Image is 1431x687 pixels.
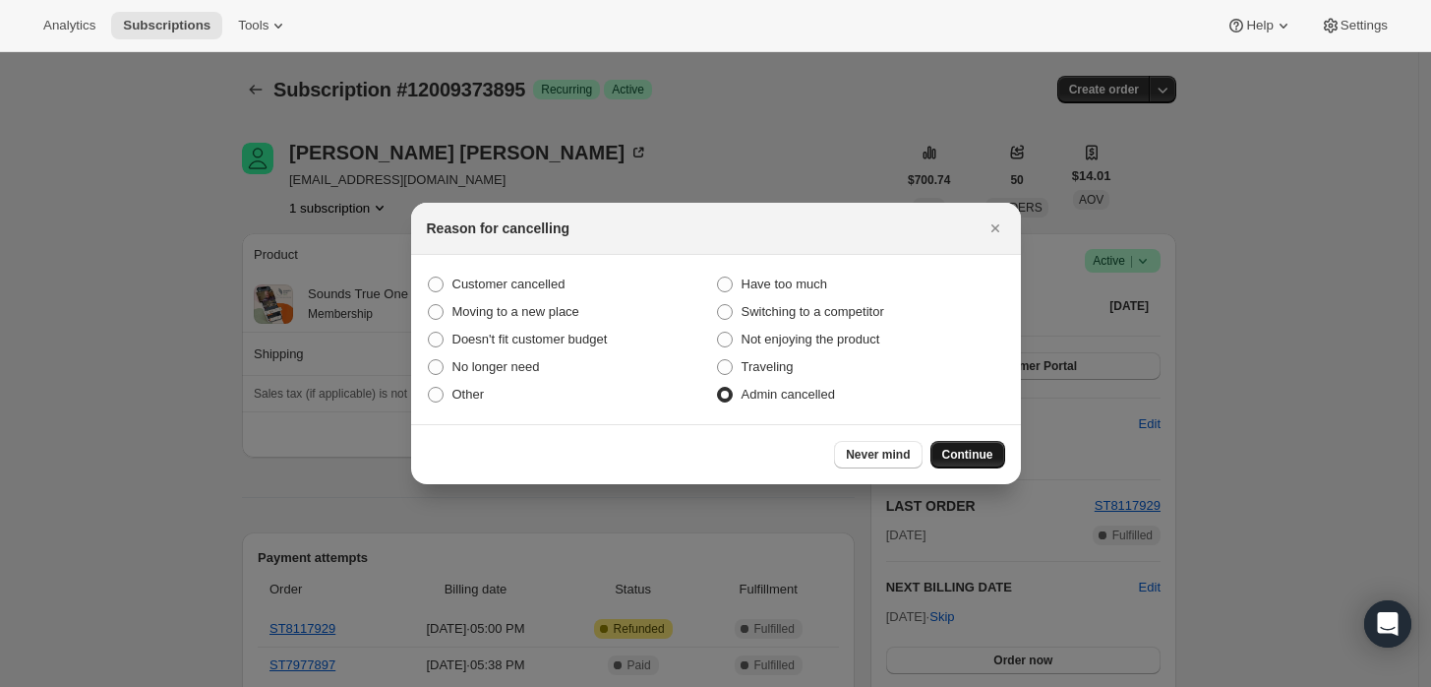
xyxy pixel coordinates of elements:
button: Subscriptions [111,12,222,39]
button: Never mind [834,441,922,468]
span: No longer need [452,359,540,374]
span: Admin cancelled [742,387,835,402]
span: Analytics [43,18,95,33]
span: Switching to a competitor [742,304,884,319]
h2: Reason for cancelling [427,219,569,238]
button: Close [982,215,1009,242]
div: Open Intercom Messenger [1364,600,1411,648]
button: Continue [930,441,1005,468]
span: Moving to a new place [452,304,579,319]
span: Never mind [846,447,910,463]
span: Subscriptions [123,18,210,33]
span: Other [452,387,485,402]
span: Customer cancelled [452,277,566,291]
span: Doesn't fit customer budget [452,332,608,346]
span: Help [1246,18,1273,33]
span: Tools [238,18,268,33]
button: Help [1215,12,1304,39]
span: Not enjoying the product [742,332,880,346]
span: Traveling [742,359,794,374]
button: Settings [1309,12,1400,39]
span: Continue [942,447,993,463]
span: Settings [1341,18,1388,33]
button: Tools [226,12,300,39]
span: Have too much [742,277,827,291]
button: Analytics [31,12,107,39]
